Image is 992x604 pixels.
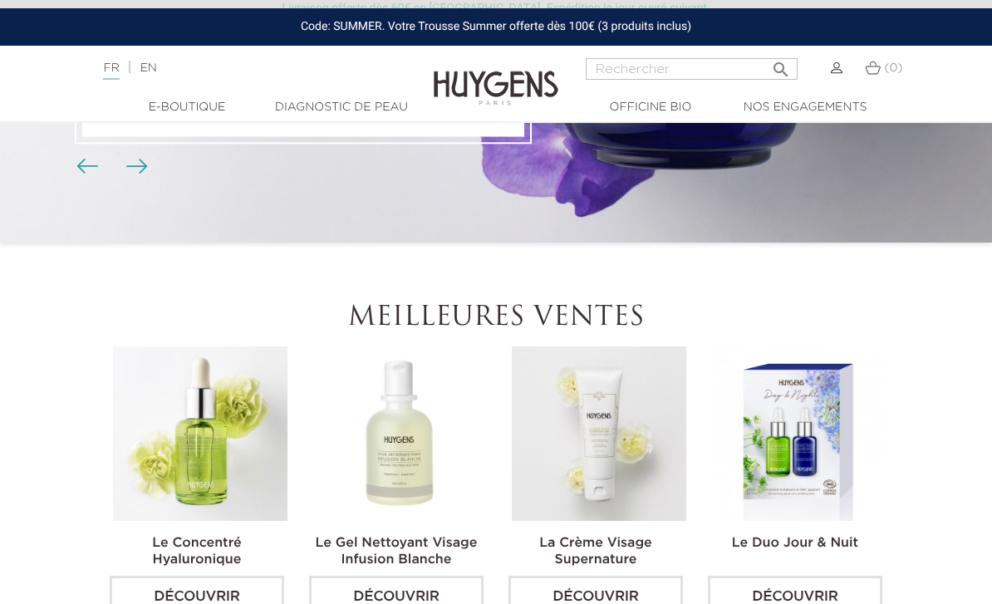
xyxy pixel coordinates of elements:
div: Boutons du carrousel [83,155,137,179]
img: Le Concentré Hyaluronique [113,346,287,521]
a: FR [103,62,119,80]
div: | [95,58,400,78]
span: (0) [884,62,902,74]
img: Le Gel Nettoyant Visage Infusion Blanche 250ml [312,346,487,521]
input: Rechercher [586,58,798,80]
i:  [771,55,791,75]
a: La Crème Visage Supernature [539,537,652,567]
h2: Meilleures ventes [110,302,882,334]
a: Officine Bio [573,99,728,116]
a: Le Gel Nettoyant Visage Infusion Blanche [316,537,478,567]
a: E-Boutique [110,99,264,116]
img: Le Duo Jour & Nuit [711,346,886,521]
img: Huygens [434,44,558,108]
a: Nos engagements [728,99,882,116]
a: Le Concentré Hyaluronique [152,537,241,567]
a: EN [140,62,156,74]
img: La Crème Visage Supernature [512,346,686,521]
button:  [766,53,796,76]
a: Le Duo Jour & Nuit [732,537,858,550]
a: Diagnostic de peau [264,99,419,116]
